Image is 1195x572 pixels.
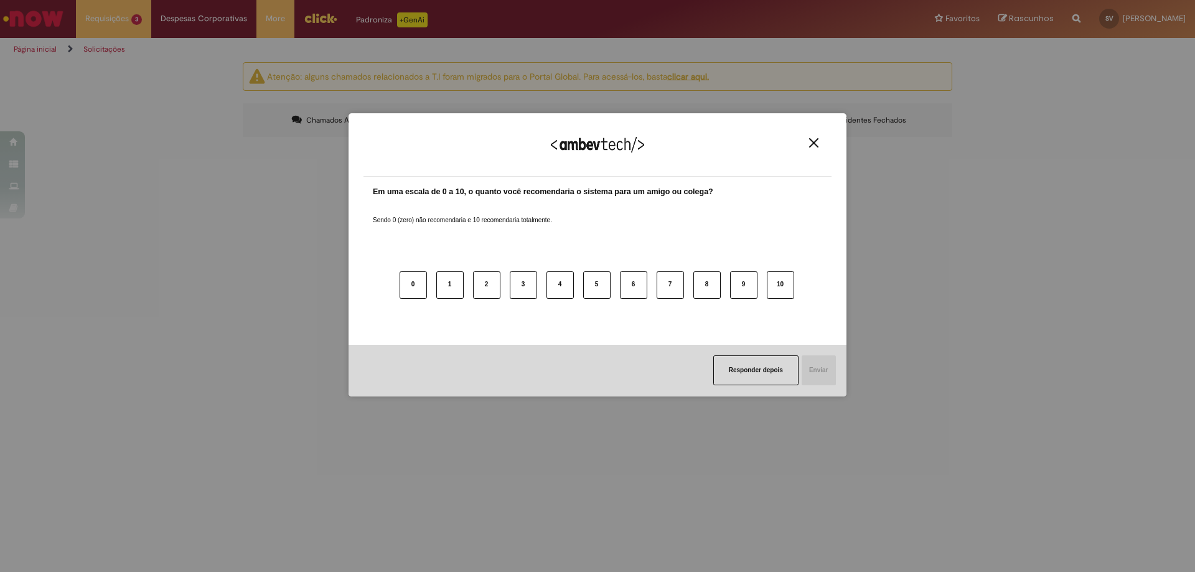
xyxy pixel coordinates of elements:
button: 2 [473,271,500,299]
img: Logo Ambevtech [551,137,644,152]
button: 8 [693,271,721,299]
button: 3 [510,271,537,299]
button: Responder depois [713,355,799,385]
button: 4 [546,271,574,299]
button: 0 [400,271,427,299]
button: 7 [657,271,684,299]
label: Sendo 0 (zero) não recomendaria e 10 recomendaria totalmente. [373,201,552,225]
button: 6 [620,271,647,299]
button: Close [805,138,822,148]
button: 1 [436,271,464,299]
button: 10 [767,271,794,299]
label: Em uma escala de 0 a 10, o quanto você recomendaria o sistema para um amigo ou colega? [373,186,713,198]
img: Close [809,138,818,148]
button: 9 [730,271,757,299]
button: 5 [583,271,611,299]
